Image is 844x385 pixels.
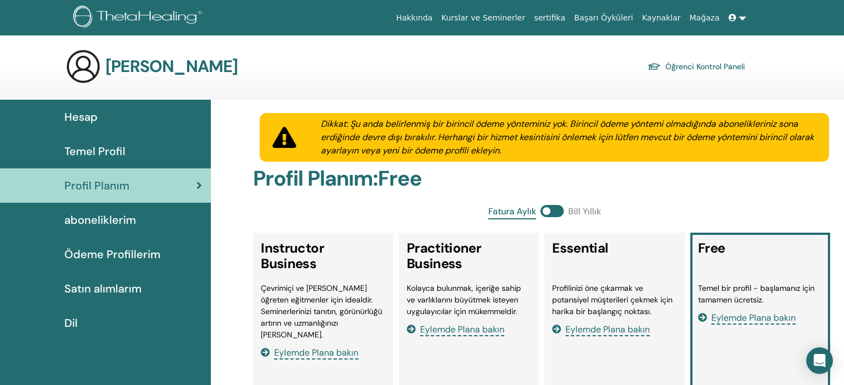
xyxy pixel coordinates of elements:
li: Çevrimiçi ve [PERSON_NAME] öğreten eğitmenler için idealdir. Seminerlerinizi tanıtın, görünürlüğü... [261,283,386,341]
a: sertifika [529,8,569,28]
a: Hakkında [392,8,437,28]
li: Kolayca bulunmak, içeriğe sahip ve varlıklarını büyütmek isteyen uygulayıcılar için mükemmeldir. [407,283,532,317]
span: Eylemde Plana bakın [565,324,650,336]
a: Mağaza [685,8,724,28]
span: Dil [64,315,78,331]
a: Başarı Öyküleri [570,8,638,28]
div: Open Intercom Messenger [806,347,833,374]
span: Temel Profil [64,143,125,160]
h3: [PERSON_NAME] [105,57,238,76]
li: Profilinizi öne çıkarmak ve potansiyel müşterileri çekmek için harika bir başlangıç noktası. [552,283,677,317]
span: Eylemde Plana bakın [711,312,796,325]
a: Eylemde Plana bakın [698,312,796,324]
div: Dikkat: Şu anda belirlenmiş bir birincil ödeme yönteminiz yok. Birincil ödeme yöntemi olmadığında... [307,117,830,157]
a: Kurslar ve Seminerler [437,8,529,28]
a: Eylemde Plana bakın [552,324,650,335]
span: Satın alımlarım [64,280,141,297]
span: Hesap [64,109,98,125]
span: Eylemde Plana bakın [420,324,504,336]
h2: Profil Planım : Free [253,166,836,192]
span: aboneliklerim [64,212,136,228]
span: Eylemde Plana bakın [274,347,358,360]
a: Öğrenci Kontrol Paneli [648,59,745,74]
span: Profil Planım [64,177,129,194]
span: Fatura Aylık [488,205,536,219]
img: generic-user-icon.jpg [65,49,101,84]
span: Bill Yıllık [568,205,601,219]
a: Eylemde Plana bakın [407,324,504,335]
a: Kaynaklar [638,8,685,28]
li: Temel bir profil - başlamanız için tamamen ücretsiz. [698,283,823,306]
span: Ödeme Profillerim [64,246,160,263]
img: graduation-cap.svg [648,62,661,71]
a: Eylemde Plana bakın [261,347,358,358]
img: logo.png [73,6,206,30]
